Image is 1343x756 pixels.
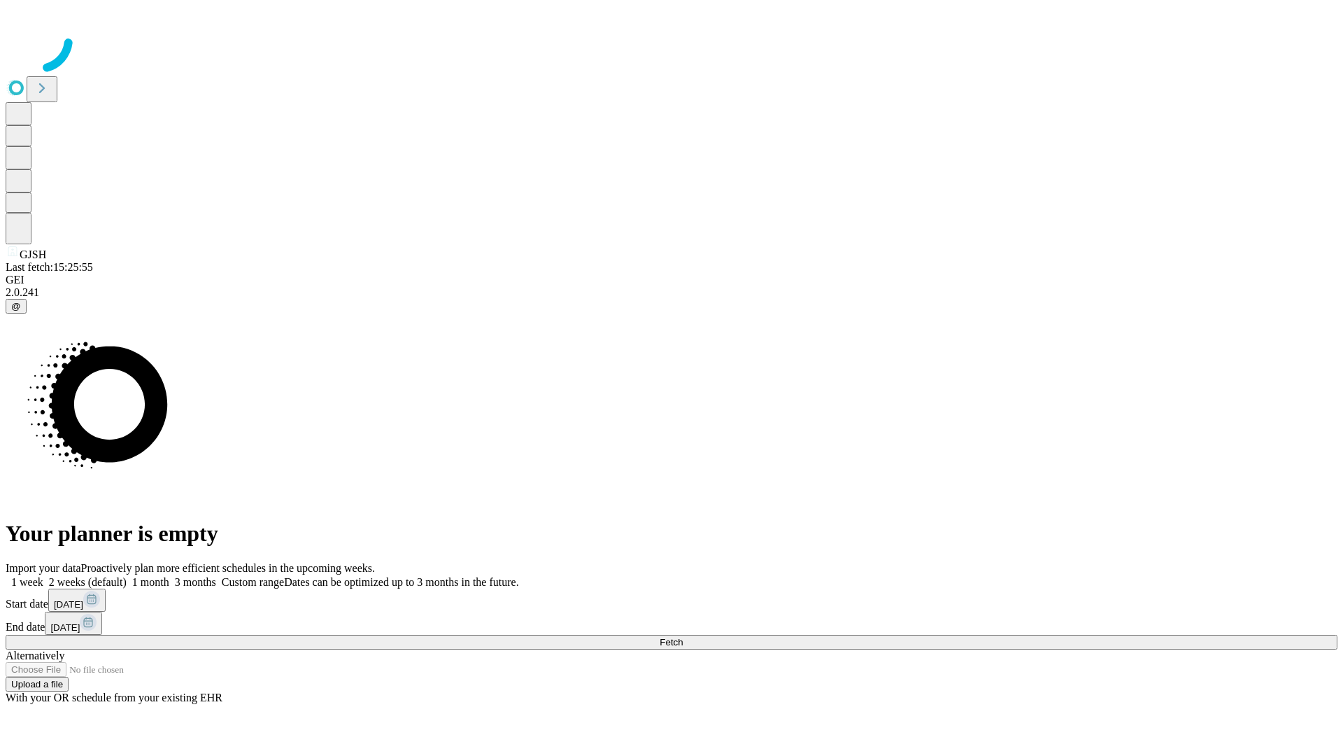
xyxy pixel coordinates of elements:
[6,286,1337,299] div: 2.0.241
[175,576,216,588] span: 3 months
[11,576,43,588] span: 1 week
[6,562,81,574] span: Import your data
[132,576,169,588] span: 1 month
[6,677,69,692] button: Upload a file
[81,562,375,574] span: Proactively plan more efficient schedules in the upcoming weeks.
[222,576,284,588] span: Custom range
[284,576,518,588] span: Dates can be optimized up to 3 months in the future.
[6,521,1337,547] h1: Your planner is empty
[6,261,93,273] span: Last fetch: 15:25:55
[49,576,127,588] span: 2 weeks (default)
[6,274,1337,286] div: GEI
[50,622,80,633] span: [DATE]
[45,612,102,635] button: [DATE]
[20,248,46,260] span: GJSH
[54,599,83,610] span: [DATE]
[48,589,106,612] button: [DATE]
[6,589,1337,612] div: Start date
[6,612,1337,635] div: End date
[660,637,683,647] span: Fetch
[6,299,27,314] button: @
[6,635,1337,650] button: Fetch
[6,692,222,703] span: With your OR schedule from your existing EHR
[6,650,64,661] span: Alternatively
[11,301,21,311] span: @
